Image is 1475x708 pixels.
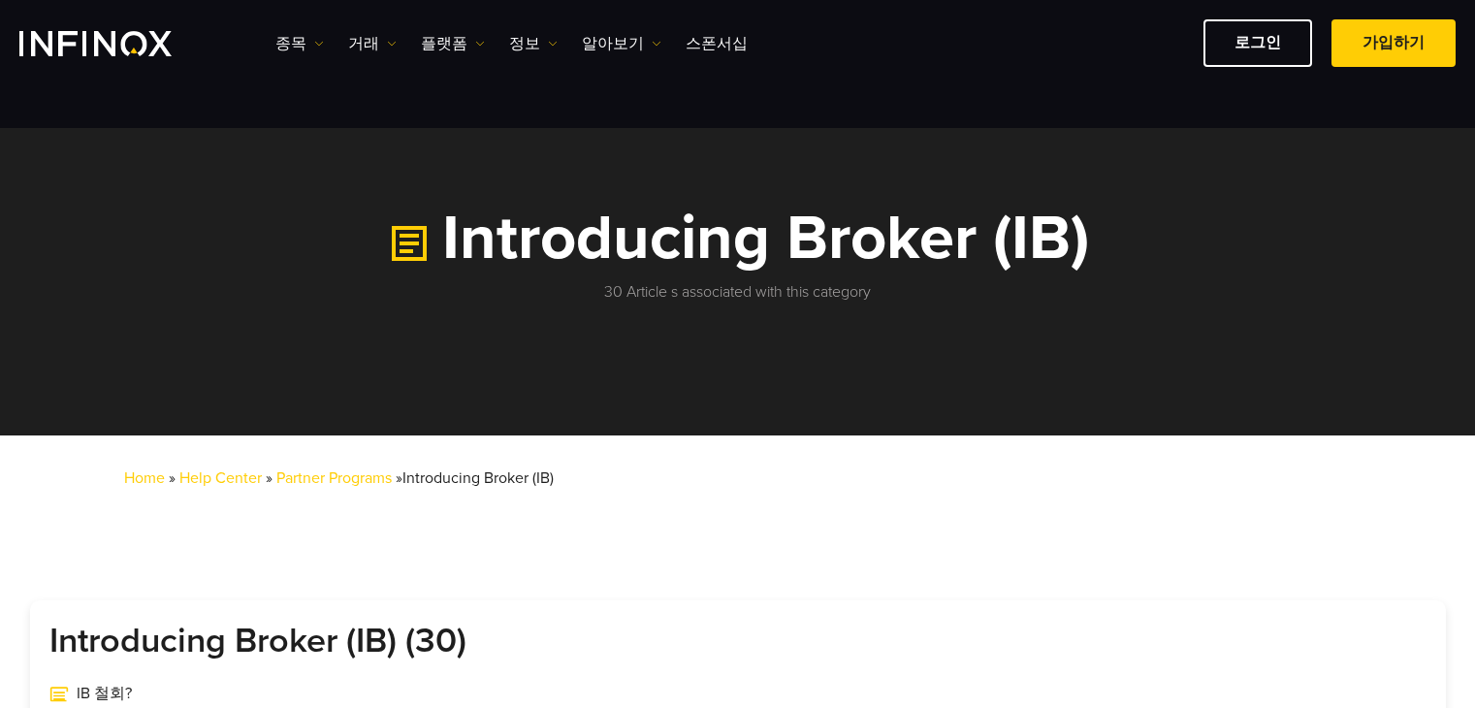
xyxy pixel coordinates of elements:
p: 30 Article s associated with this category [39,280,1436,304]
a: 알아보기 [582,32,661,55]
a: 스폰서십 [686,32,748,55]
a: 거래 [348,32,397,55]
span: Introducing Broker (IB) [402,468,554,488]
a: 플랫폼 [421,32,485,55]
a: Help Center [179,468,262,488]
a: Home [124,468,165,488]
span: » [169,468,176,488]
a: 로그인 [1203,19,1312,67]
a: 가입하기 [1331,19,1456,67]
span: » [266,468,554,488]
a: INFINOX Logo [19,31,217,56]
h1: Introducing Broker (IB) [39,206,1436,272]
a: 정보 [509,32,558,55]
h3: Introducing Broker (IB) (30) [49,620,1427,662]
a: 종목 [275,32,324,55]
a: Partner Programs [276,468,392,488]
span: » [396,468,554,488]
a: IB 철회? [49,682,1427,705]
